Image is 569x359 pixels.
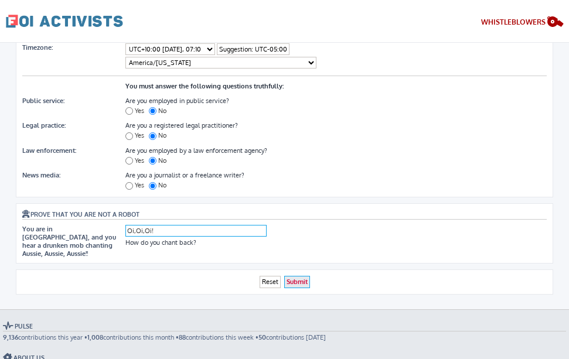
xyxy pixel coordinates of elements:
[125,132,133,140] input: Yes
[22,146,79,155] label: Law enforcement:
[149,107,169,115] label: No
[22,210,547,220] h3: Prove that you are not a robot
[125,238,196,247] span: How do you chant back?
[3,322,566,331] h3: Pulse
[125,121,238,129] span: Are you a registered legal practitioner?
[125,225,267,237] input: Answer
[125,156,147,165] label: Yes
[125,131,147,139] label: Yes
[481,18,546,26] span: WHISTLEBLOWERS
[87,333,103,341] strong: 1,008
[125,107,133,115] input: Yes
[22,171,63,179] label: News media:
[258,333,266,341] strong: 50
[149,131,169,139] label: No
[6,6,123,36] a: FOI Activists
[22,43,56,52] label: Timezone:
[125,181,147,189] label: Yes
[481,15,564,31] a: Whistleblowers
[149,156,169,165] label: No
[125,146,267,155] span: Are you employed by a law enforcement agency?
[149,107,156,115] input: No
[149,157,156,165] input: No
[217,43,289,56] input: Suggestion: UTC-05:00 - 26 Aug 2025, 16:10
[179,333,186,341] strong: 88
[125,107,147,115] label: Yes
[22,225,116,258] label: You are in [GEOGRAPHIC_DATA], and you hear a drunken mob chanting Aussie, Aussie, Aussie!!
[284,276,310,288] input: Submit
[149,132,156,140] input: No
[149,181,169,189] label: No
[125,171,244,179] span: Are you a journalist or a freelance writer?
[125,82,284,90] strong: You must answer the following questions truthfully:
[3,333,18,341] strong: 9,136
[260,276,281,288] input: Reset
[149,182,156,190] input: No
[125,157,133,165] input: Yes
[125,182,133,190] input: Yes
[3,333,566,341] p: contributions this year • contributions this month • contributions this week • contributions [DATE]
[22,97,67,105] label: Public service:
[22,121,69,129] label: Legal practice:
[125,97,229,105] span: Are you employed in public service?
